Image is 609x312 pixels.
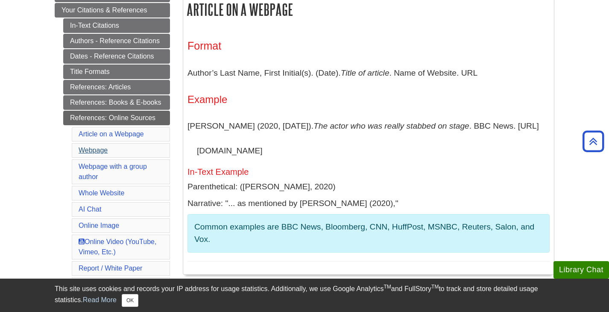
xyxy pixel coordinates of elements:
[187,40,550,52] h3: Format
[63,34,170,48] a: Authors - Reference Citations
[187,181,550,193] p: Parenthetical: ([PERSON_NAME], 2020)
[79,130,144,138] a: Article on a Webpage
[63,18,170,33] a: In-Text Citations
[63,111,170,125] a: References: Online Sources
[313,121,469,130] i: The actor who was really stabbed on stage
[79,163,147,180] a: Webpage with a group author
[79,238,156,256] a: Online Video (YouTube, Vimeo, Etc.)
[194,221,543,246] p: Common examples are BBC News, Bloomberg, CNN, HuffPost, MSNBC, Reuters, Salon, and Vox.
[553,261,609,279] button: Library Chat
[187,167,550,177] h5: In-Text Example
[79,189,124,197] a: Whole Website
[63,95,170,110] a: References: Books & E-books
[79,222,119,229] a: Online Image
[63,80,170,94] a: References: Articles
[187,61,550,85] p: Author’s Last Name, First Initial(s). (Date). . Name of Website. URL
[79,206,101,213] a: AI Chat
[431,284,439,290] sup: TM
[122,294,138,307] button: Close
[384,284,391,290] sup: TM
[187,94,550,105] h4: Example
[187,114,550,163] p: [PERSON_NAME] (2020, [DATE]). . BBC News. [URL][DOMAIN_NAME]
[79,147,108,154] a: Webpage
[55,284,554,307] div: This site uses cookies and records your IP address for usage statistics. Additionally, we use Goo...
[83,296,117,303] a: Read More
[187,197,550,210] p: Narrative: "... as mentioned by [PERSON_NAME] (2020),"
[341,68,389,77] i: Title of article
[63,65,170,79] a: Title Formats
[61,6,147,14] span: Your Citations & References
[63,49,170,64] a: Dates - Reference Citations
[55,3,170,18] a: Your Citations & References
[580,135,607,147] a: Back to Top
[79,265,142,272] a: Report / White Paper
